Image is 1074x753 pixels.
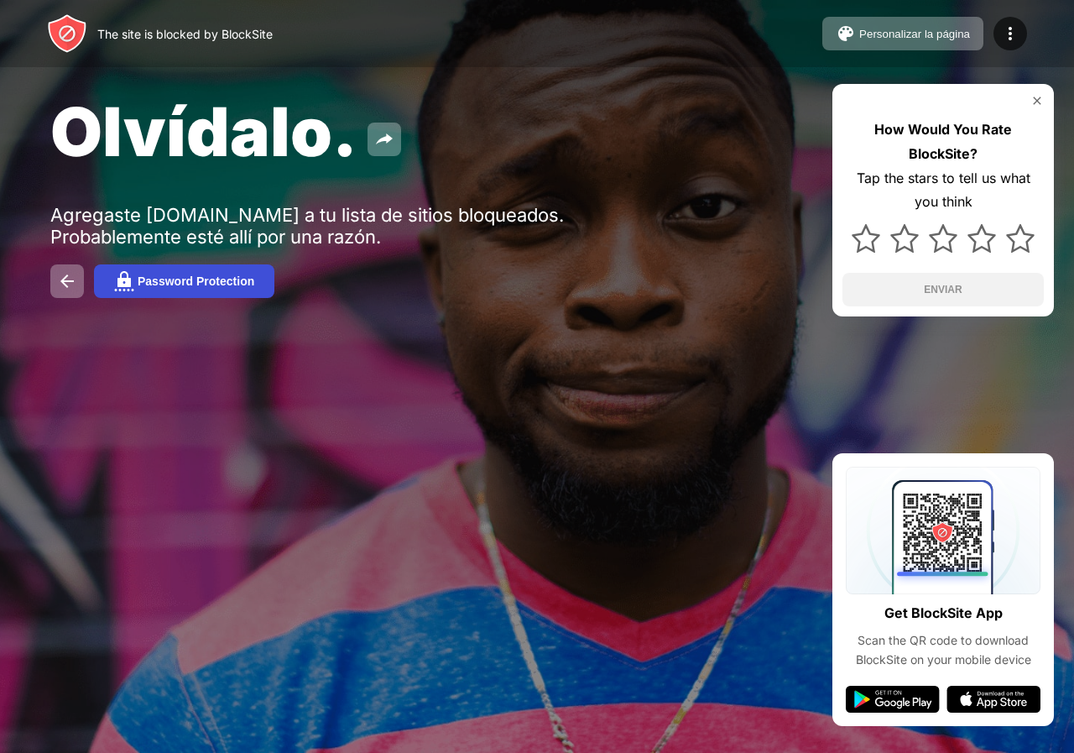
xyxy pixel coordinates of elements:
[859,28,970,40] div: Personalizar la página
[47,13,87,54] img: header-logo.svg
[967,224,996,253] img: star.svg
[842,273,1044,306] button: ENVIAR
[1006,224,1035,253] img: star.svg
[114,271,134,291] img: password.svg
[852,224,880,253] img: star.svg
[890,224,919,253] img: star.svg
[846,686,940,713] img: google-play.svg
[94,264,274,298] button: Password Protection
[836,24,856,44] img: pallet.svg
[929,224,957,253] img: star.svg
[822,17,983,50] button: Personalizar la página
[1030,94,1044,107] img: rate-us-close.svg
[57,271,77,291] img: back.svg
[50,204,569,248] div: Agregaste [DOMAIN_NAME] a tu lista de sitios bloqueados. Probablemente esté allí por una razón.
[97,27,273,41] div: The site is blocked by BlockSite
[842,118,1044,166] div: How Would You Rate BlockSite?
[1000,24,1020,44] img: menu-icon.svg
[374,129,394,149] img: share.svg
[946,686,1040,713] img: app-store.svg
[846,467,1040,594] img: qrcode.svg
[884,601,1003,625] div: Get BlockSite App
[50,91,357,172] span: Olvídalo.
[846,631,1040,669] div: Scan the QR code to download BlockSite on your mobile device
[842,166,1044,215] div: Tap the stars to tell us what you think
[138,275,254,288] div: Password Protection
